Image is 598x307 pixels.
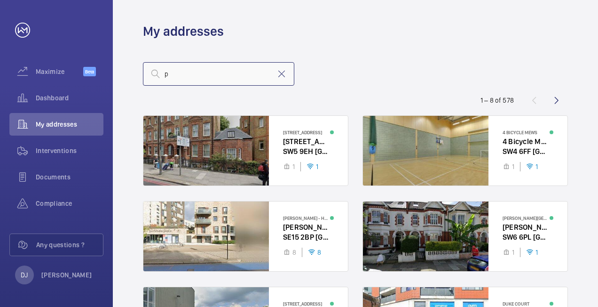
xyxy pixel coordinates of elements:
div: 1 – 8 of 578 [480,96,514,105]
span: Maximize [36,67,83,76]
span: Compliance [36,199,103,208]
span: Beta [83,67,96,76]
span: Dashboard [36,93,103,103]
span: Interventions [36,146,103,155]
h1: My addresses [143,23,224,40]
span: Any questions ? [36,240,103,250]
span: My addresses [36,120,103,129]
p: DJ [21,270,28,280]
span: Documents [36,172,103,182]
input: Search by address [143,62,294,86]
p: [PERSON_NAME] [41,270,92,280]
